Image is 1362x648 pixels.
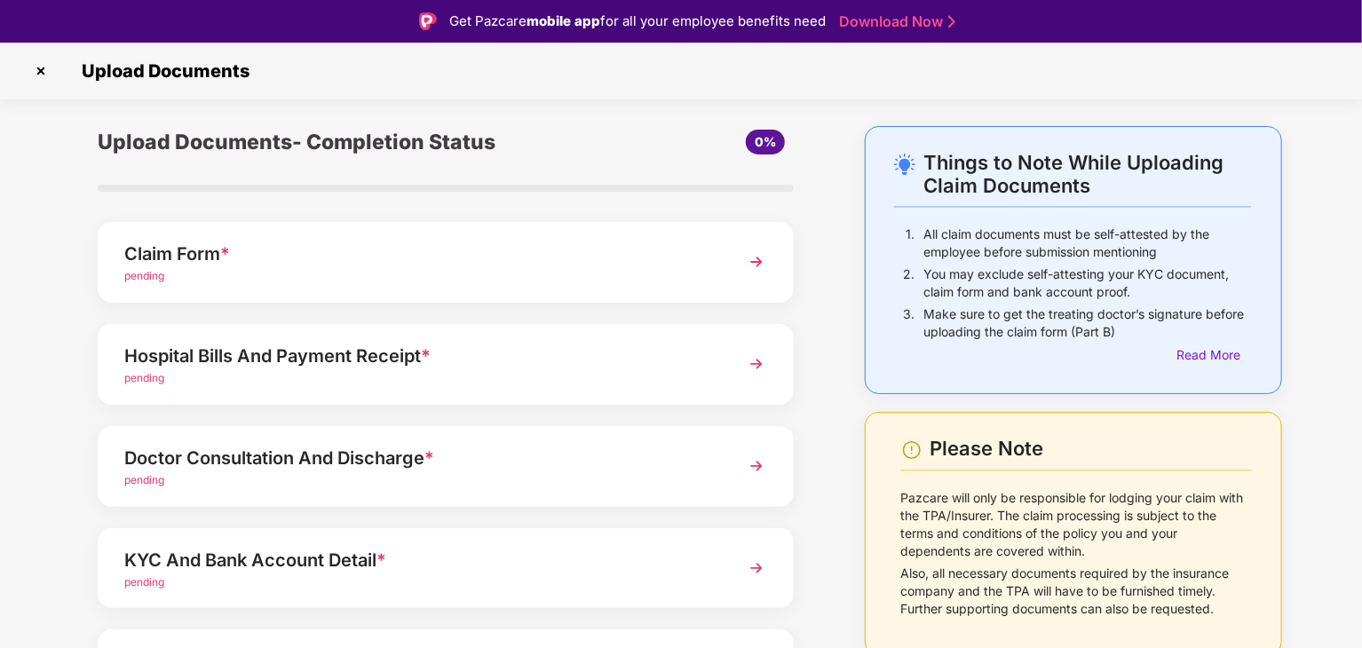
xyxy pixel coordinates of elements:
span: Upload Documents [64,60,258,82]
div: Things to Note While Uploading Claim Documents [923,151,1251,197]
div: KYC And Bank Account Detail [124,546,713,574]
div: Read More [1176,345,1251,365]
img: svg+xml;base64,PHN2ZyB4bWxucz0iaHR0cDovL3d3dy53My5vcmcvMjAwMC9zdmciIHdpZHRoPSIyNC4wOTMiIGhlaWdodD... [894,154,915,175]
img: Stroke [948,12,955,31]
p: Also, all necessary documents required by the insurance company and the TPA will have to be furni... [901,565,1251,618]
div: Upload Documents- Completion Status [98,126,561,158]
img: svg+xml;base64,PHN2ZyBpZD0iTmV4dCIgeG1sbnM9Imh0dHA6Ly93d3cudzMub3JnLzIwMDAvc3ZnIiB3aWR0aD0iMzYiIG... [740,552,772,584]
img: svg+xml;base64,PHN2ZyBpZD0iTmV4dCIgeG1sbnM9Imh0dHA6Ly93d3cudzMub3JnLzIwMDAvc3ZnIiB3aWR0aD0iMzYiIG... [740,246,772,278]
img: svg+xml;base64,PHN2ZyBpZD0iTmV4dCIgeG1sbnM9Imh0dHA6Ly93d3cudzMub3JnLzIwMDAvc3ZnIiB3aWR0aD0iMzYiIG... [740,348,772,380]
img: svg+xml;base64,PHN2ZyBpZD0iV2FybmluZ18tXzI0eDI0IiBkYXRhLW5hbWU9Ildhcm5pbmcgLSAyNHgyNCIgeG1sbnM9Im... [901,439,923,461]
span: pending [124,473,164,486]
a: Download Now [839,12,950,31]
div: Please Note [930,437,1251,461]
div: Doctor Consultation And Discharge [124,444,713,472]
span: pending [124,575,164,589]
span: pending [124,269,164,282]
span: 0% [755,134,776,149]
p: Pazcare will only be responsible for lodging your claim with the TPA/Insurer. The claim processin... [901,489,1251,560]
p: 1. [906,225,915,261]
img: svg+xml;base64,PHN2ZyBpZD0iQ3Jvc3MtMzJ4MzIiIHhtbG5zPSJodHRwOi8vd3d3LnczLm9yZy8yMDAwL3N2ZyIgd2lkdG... [27,57,55,85]
strong: mobile app [527,12,600,29]
img: Logo [419,12,437,30]
div: Claim Form [124,240,713,268]
p: You may exclude self-attesting your KYC document, claim form and bank account proof. [923,265,1251,301]
p: 3. [903,305,915,341]
p: 2. [903,265,915,301]
span: pending [124,371,164,384]
img: svg+xml;base64,PHN2ZyBpZD0iTmV4dCIgeG1sbnM9Imh0dHA6Ly93d3cudzMub3JnLzIwMDAvc3ZnIiB3aWR0aD0iMzYiIG... [740,450,772,482]
div: Hospital Bills And Payment Receipt [124,342,713,370]
p: Make sure to get the treating doctor’s signature before uploading the claim form (Part B) [923,305,1251,341]
div: Get Pazcare for all your employee benefits need [449,11,826,32]
p: All claim documents must be self-attested by the employee before submission mentioning [923,225,1251,261]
